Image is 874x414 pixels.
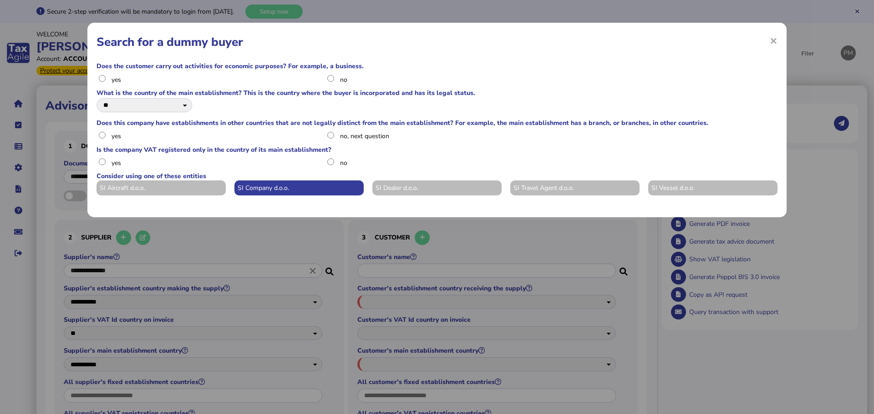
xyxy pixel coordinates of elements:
[340,159,549,167] label: no
[372,180,502,195] li: SI Dealer d.o.o.
[97,180,226,195] li: SI Aircraft d.o.o.
[97,172,206,180] h1: Consider using one of these entities
[97,89,475,97] h1: What is the country of the main establishment? This is the country where the buyer is incorporate...
[340,75,549,84] label: no
[97,62,364,70] h1: Does the customer carry out activities for economic purposes? For example, a business.
[112,75,320,84] label: yes
[97,34,777,50] h1: Search for a dummy buyer
[234,180,364,195] li: SI Company d.o.o.
[97,119,708,127] h1: Does this company have establishments in other countries that are not legally distinct from the m...
[112,159,320,167] label: yes
[510,180,640,195] li: SI Travel Agent d.o.o.
[770,32,777,49] span: ×
[112,132,320,140] label: yes
[648,180,777,195] li: SI Vessel d.o.o.
[340,132,549,140] label: no, next question
[97,145,331,154] h1: Is the company VAT registered only in the country of its main establishment?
